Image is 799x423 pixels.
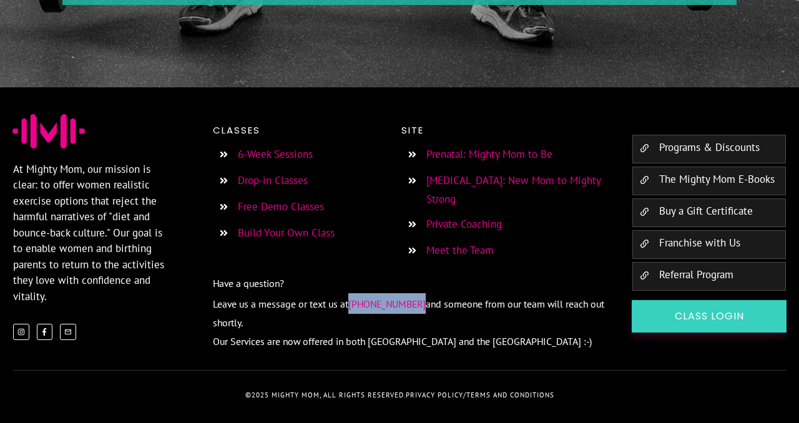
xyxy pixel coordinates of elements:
a: Terms and Conditions [466,391,554,399]
span: © , all rights reserved. [245,391,406,399]
p: Classes [213,122,391,139]
a: The Mighty Mom E-Books [659,172,775,186]
a: Drop-in Classes [238,173,308,187]
p: / [12,389,787,416]
a: 6-Week Sessions [238,147,313,161]
a: Meet the Team [426,243,494,257]
a: Free Demo Classes [238,200,324,213]
a: Referral Program [659,268,733,281]
span: [PHONE_NUMBER] [348,298,426,310]
a: Class Login [632,300,787,333]
a: Build Your Own Class [238,226,335,240]
span: and someone from our team will reach out shortly. [213,298,604,329]
span: Our Services are now offered in both [GEOGRAPHIC_DATA] and the [GEOGRAPHIC_DATA] :-) [213,335,592,348]
p: At Mighty Mom, our mission is clear: to offer women realistic exercise options that reject the ha... [13,162,168,305]
span: Have a question? [213,277,284,289]
p: Site [401,122,606,139]
span: 2025 [252,391,269,399]
a: Private Coaching [426,217,502,231]
a: Programs & Discounts [659,140,760,154]
a: Prenatal: Mighty Mom to Be [426,147,552,161]
a: Privacy policy [406,391,463,399]
a: Franchise with Us [659,236,740,250]
span: Leave us a message or text us at [213,298,348,310]
span: Class Login [647,309,771,323]
span: Mighty Mom [272,391,320,399]
img: Favicon Jessica Sennet Mighty Mom Prenatal Postpartum Mom & Baby Fitness Programs Toronto Ontario... [12,114,85,148]
a: [PHONE_NUMBER] [348,296,426,311]
a: [MEDICAL_DATA]: New Mom to Mighty Strong [426,173,600,206]
a: Buy a Gift Certificate [659,204,753,218]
